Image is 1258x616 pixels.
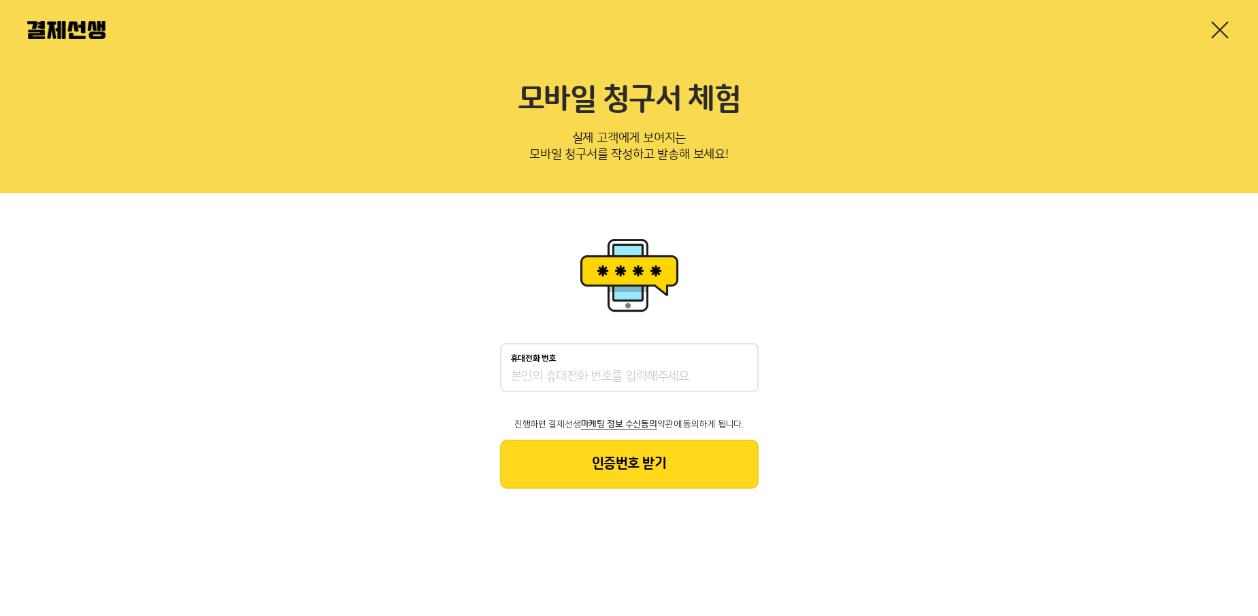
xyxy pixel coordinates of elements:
[27,127,1231,172] p: 실제 고객에게 보여지는 모바일 청구서를 작성하고 발송해 보세요!
[500,440,759,489] button: 인증번호 받기
[27,82,1231,118] h2: 모바일 청구서 체험
[511,354,557,363] p: 휴대전화 번호
[511,369,748,385] input: 휴대전화 번호
[500,419,759,429] p: 진행하면 결제선생 약관에 동의하게 됩니다.
[27,21,105,39] img: 결제선생
[575,234,684,316] img: 휴대폰인증 이미지
[581,419,657,429] span: 마케팅 정보 수신동의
